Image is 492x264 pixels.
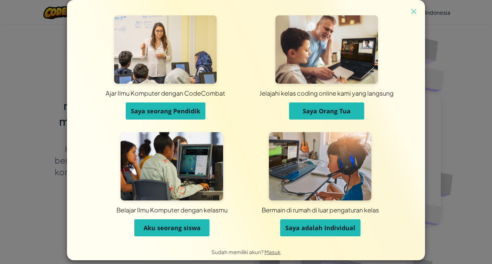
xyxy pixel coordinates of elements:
img: Demi Individu [269,132,371,200]
img: Untuk Siswa [121,132,223,200]
div: Bermain di rumah di luar pengaturan kelas [149,206,491,214]
button: Saya seorang Pendidik [126,102,205,120]
img: Untuk Pengajar [114,15,217,84]
button: Saya Orang Tua [289,102,364,120]
span: Sudah memiliki akun? [211,249,264,255]
button: Aku seorang siswa [134,219,209,236]
span: Saya Orang Tua [303,107,351,115]
span: Aku seorang siswa [143,224,201,232]
img: Untuk Orang Tua [275,15,378,84]
button: Saya adalah Individual [280,219,360,236]
a: Masuk [264,249,281,255]
span: Saya seorang Pendidik [131,107,200,115]
img: close icon [409,7,418,17]
span: Saya adalah Individual [285,224,355,232]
